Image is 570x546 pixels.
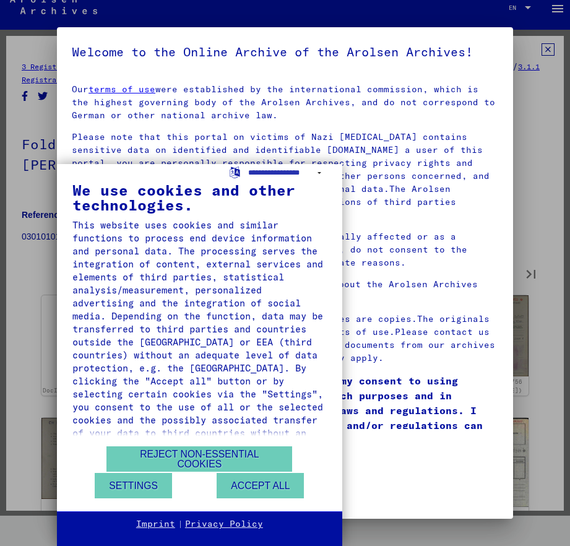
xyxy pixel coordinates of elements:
a: Privacy Policy [185,518,263,531]
div: We use cookies and other technologies. [72,183,327,212]
a: Imprint [136,518,175,531]
button: Accept all [217,473,304,498]
div: This website uses cookies and similar functions to process end device information and personal da... [72,219,327,453]
button: Settings [95,473,172,498]
button: Reject non-essential cookies [106,446,292,472]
